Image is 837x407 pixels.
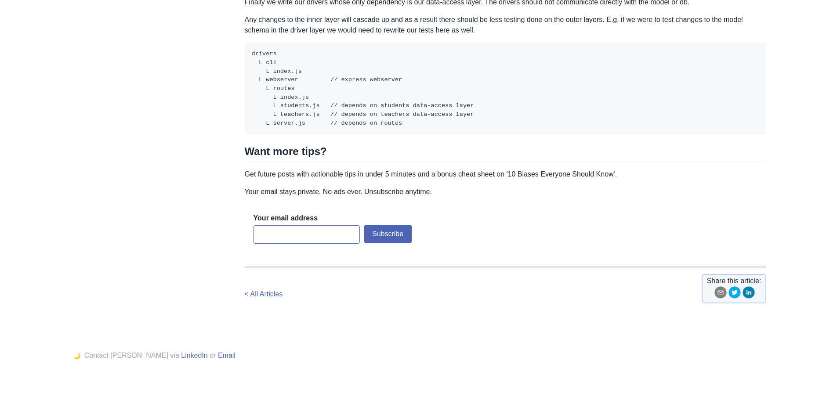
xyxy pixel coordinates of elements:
span: Share this article: [707,276,761,286]
button: twitter [728,286,741,302]
span: or [210,352,216,359]
a: LinkedIn [181,352,208,359]
a: < All Articles [245,290,283,298]
span: Contact [PERSON_NAME] via [84,352,179,359]
label: Your email address [254,213,318,223]
p: Get future posts with actionable tips in under 5 minutes and a bonus cheat sheet on '10 Biases Ev... [245,169,767,180]
button: email [714,286,727,302]
button: 🌙 [71,352,83,360]
a: Email [218,352,236,359]
h2: Want more tips? [245,145,767,162]
button: Subscribe [364,225,412,243]
p: Any changes to the inner layer will cascade up and as a result there should be less testing done ... [245,14,767,36]
p: Your email stays private. No ads ever. Unsubscribe anytime. [245,187,767,197]
button: linkedin [743,286,755,302]
code: drivers L cli L index.js L webserver // express webserver L routes L index.js L students.js // de... [252,50,474,126]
